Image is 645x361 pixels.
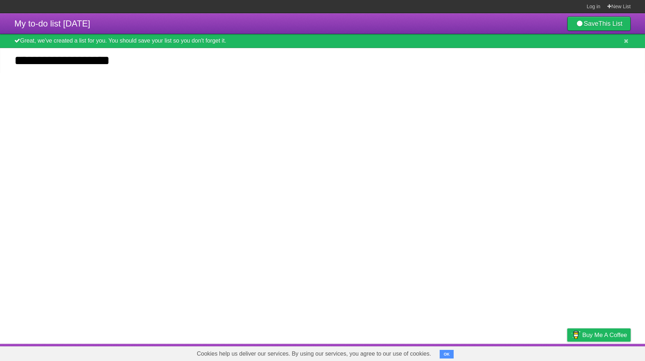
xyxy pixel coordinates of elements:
span: My to-do list [DATE] [14,19,90,28]
button: OK [440,350,454,358]
a: About [472,346,487,359]
span: Buy me a coffee [582,329,627,341]
a: Developers [496,346,525,359]
a: Terms [534,346,549,359]
img: Buy me a coffee [571,329,580,341]
a: SaveThis List [567,16,631,31]
a: Buy me a coffee [567,328,631,342]
a: Privacy [558,346,577,359]
a: Suggest a feature [586,346,631,359]
span: Cookies help us deliver our services. By using our services, you agree to our use of cookies. [190,347,438,361]
b: This List [598,20,622,27]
